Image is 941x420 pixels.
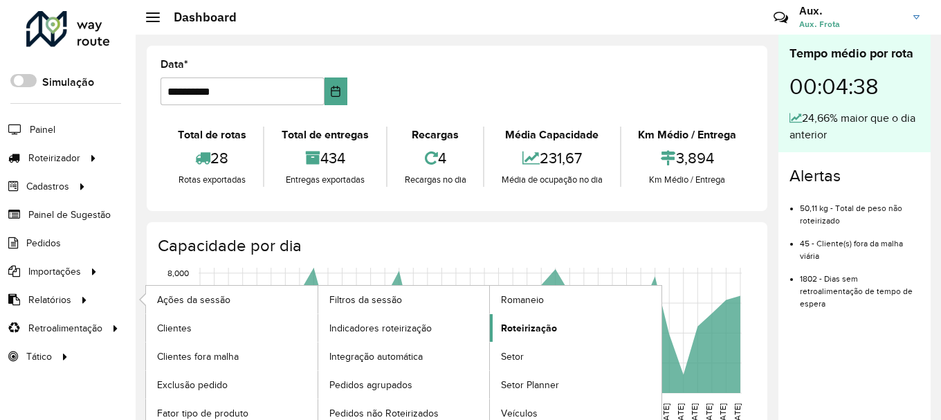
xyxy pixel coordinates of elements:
[329,293,402,307] span: Filtros da sessão
[268,143,382,173] div: 434
[329,378,412,392] span: Pedidos agrupados
[158,236,753,256] h4: Capacidade por dia
[325,77,347,105] button: Choose Date
[799,4,903,17] h3: Aux.
[146,314,318,342] a: Clientes
[501,378,559,392] span: Setor Planner
[164,143,259,173] div: 28
[28,151,80,165] span: Roteirizador
[26,349,52,364] span: Tático
[157,349,239,364] span: Clientes fora malha
[490,314,661,342] a: Roteirização
[318,314,490,342] a: Indicadores roteirização
[318,286,490,313] a: Filtros da sessão
[501,349,524,364] span: Setor
[167,268,189,277] text: 8,000
[800,262,920,310] li: 1802 - Dias sem retroalimentação de tempo de espera
[789,44,920,63] div: Tempo médio por rota
[329,321,432,336] span: Indicadores roteirização
[161,56,188,73] label: Data
[26,236,61,250] span: Pedidos
[30,122,55,137] span: Painel
[391,127,479,143] div: Recargas
[625,143,750,173] div: 3,894
[164,173,259,187] div: Rotas exportadas
[42,74,94,91] label: Simulação
[28,321,102,336] span: Retroalimentação
[789,166,920,186] h4: Alertas
[488,127,616,143] div: Média Capacidade
[28,264,81,279] span: Importações
[625,173,750,187] div: Km Médio / Entrega
[501,321,557,336] span: Roteirização
[26,179,69,194] span: Cadastros
[766,3,796,33] a: Contato Rápido
[490,343,661,370] a: Setor
[318,371,490,399] a: Pedidos agrupados
[800,227,920,262] li: 45 - Cliente(s) fora da malha viária
[160,10,237,25] h2: Dashboard
[391,143,479,173] div: 4
[268,173,382,187] div: Entregas exportadas
[800,192,920,227] li: 50,11 kg - Total de peso não roteirizado
[789,63,920,110] div: 00:04:38
[501,293,544,307] span: Romaneio
[490,371,661,399] a: Setor Planner
[28,293,71,307] span: Relatórios
[318,343,490,370] a: Integração automática
[28,208,111,222] span: Painel de Sugestão
[157,321,192,336] span: Clientes
[789,110,920,143] div: 24,66% maior que o dia anterior
[490,286,661,313] a: Romaneio
[329,349,423,364] span: Integração automática
[391,173,479,187] div: Recargas no dia
[488,143,616,173] div: 231,67
[157,293,230,307] span: Ações da sessão
[268,127,382,143] div: Total de entregas
[146,371,318,399] a: Exclusão pedido
[625,127,750,143] div: Km Médio / Entrega
[799,18,903,30] span: Aux. Frota
[488,173,616,187] div: Média de ocupação no dia
[164,127,259,143] div: Total de rotas
[146,343,318,370] a: Clientes fora malha
[157,378,228,392] span: Exclusão pedido
[146,286,318,313] a: Ações da sessão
